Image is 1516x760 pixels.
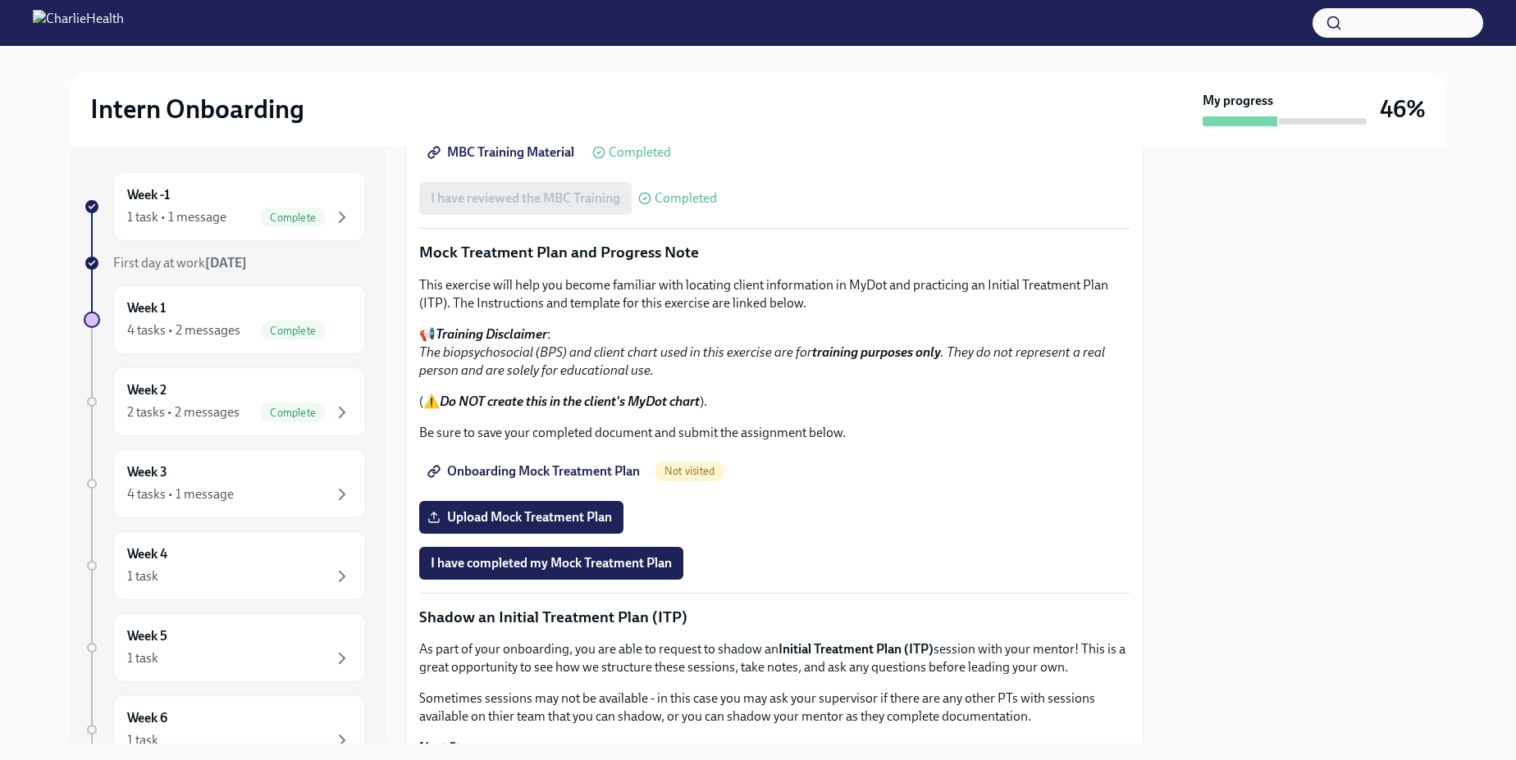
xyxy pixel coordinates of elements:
[779,641,934,657] strong: Initial Treatment Plan (ITP)
[127,463,167,481] h6: Week 3
[84,254,366,272] a: First day at work[DATE]
[127,627,167,645] h6: Week 5
[812,344,941,360] strong: training purposes only
[113,255,247,271] span: First day at work
[84,172,366,241] a: Week -11 task • 1 messageComplete
[655,465,724,477] span: Not visited
[419,689,1130,726] p: Sometimes sessions may not be available - in this case you may ask your supervisor if there are a...
[127,649,158,667] div: 1 task
[127,709,167,727] h6: Week 6
[127,381,167,399] h6: Week 2
[127,321,240,339] div: 4 tasks • 2 messages
[260,407,326,419] span: Complete
[127,485,234,503] div: 4 tasks • 1 message
[419,740,485,755] strong: Next Steps:
[431,144,574,161] span: MBC Training Material
[1380,94,1426,124] h3: 46%
[419,242,1130,263] p: Mock Treatment Plan and Progress Note
[84,367,366,436] a: Week 22 tasks • 2 messagesComplete
[419,607,1130,628] p: Shadow an Initial Treatment Plan (ITP)
[127,545,167,563] h6: Week 4
[84,613,366,682] a: Week 51 task
[260,212,326,224] span: Complete
[431,509,612,526] span: Upload Mock Treatment Plan
[1203,92,1273,110] strong: My progress
[419,424,1130,442] p: Be sure to save your completed document and submit the assignment below.
[431,555,672,571] span: I have completed my Mock Treatment Plan
[84,531,366,600] a: Week 41 task
[260,325,326,337] span: Complete
[440,394,700,409] strong: Do NOT create this in the client's MyDot chart
[127,299,166,317] h6: Week 1
[655,192,717,205] span: Completed
[419,344,1105,378] em: The biopsychosocial (BPS) and client chart used in this exercise are for . They do not represent ...
[419,136,586,169] a: MBC Training Material
[419,501,623,534] label: Upload Mock Treatment Plan
[127,403,240,421] div: 2 tasks • 2 messages
[431,463,640,480] span: Onboarding Mock Treatment Plan
[419,455,651,488] a: Onboarding Mock Treatment Plan
[419,393,1130,411] p: (⚠️ ).
[33,10,124,36] img: CharlieHealth
[419,547,683,580] button: I have completed my Mock Treatment Plan
[436,326,547,342] strong: Training Disclaimer
[205,255,247,271] strong: [DATE]
[419,640,1130,676] p: As part of your onboarding, you are able to request to shadow an session with your mentor! This i...
[609,146,671,159] span: Completed
[90,93,304,125] h2: Intern Onboarding
[127,208,226,226] div: 1 task • 1 message
[84,285,366,354] a: Week 14 tasks • 2 messagesComplete
[127,567,158,585] div: 1 task
[419,325,1130,380] p: 📢 :
[419,276,1130,312] p: This exercise will help you become familiar with locating client information in MyDot and practic...
[84,449,366,518] a: Week 34 tasks • 1 message
[127,731,158,749] div: 1 task
[127,186,170,204] h6: Week -1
